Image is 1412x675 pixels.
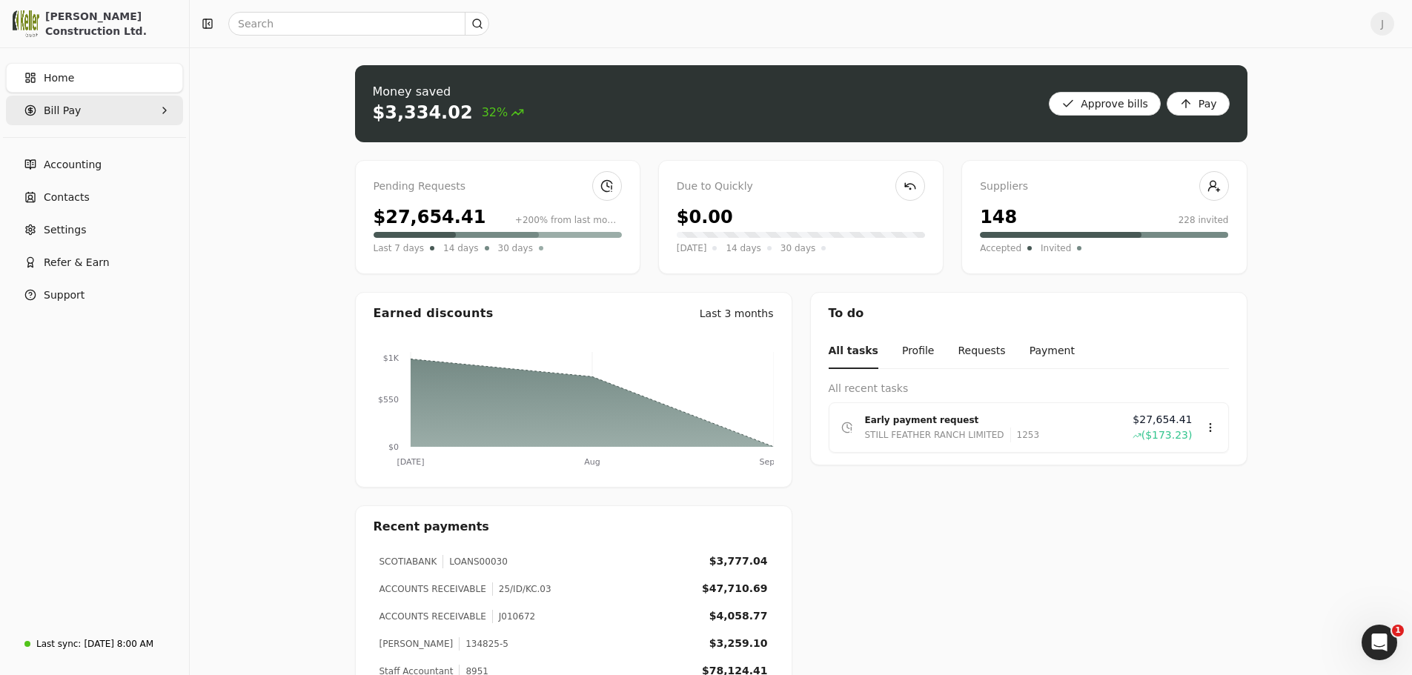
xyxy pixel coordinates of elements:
a: Accounting [6,150,183,179]
div: $3,334.02 [373,101,473,124]
div: Last sync: [36,637,81,651]
span: Accepted [980,241,1021,256]
div: 1253 [1010,428,1040,442]
div: SCOTIABANK [379,555,437,568]
button: Profile [902,334,935,369]
span: ($173.23) [1141,428,1193,443]
div: Money saved [373,83,525,101]
div: LOANS00030 [443,555,507,568]
iframe: Intercom live chat [1362,625,1397,660]
div: Early payment request [865,413,1121,428]
span: [DATE] [677,241,707,256]
div: STILL FEATHER RANCH LIMITED [865,428,1004,442]
a: Settings [6,215,183,245]
div: $3,777.04 [709,553,768,569]
div: ACCOUNTS RECEIVABLE [379,610,486,623]
a: Last sync:[DATE] 8:00 AM [6,631,183,657]
div: ACCOUNTS RECEIVABLE [379,582,486,596]
button: Refer & Earn [6,247,183,277]
span: 1 [1392,625,1404,636]
span: Settings [44,222,86,238]
span: Accounting [44,157,102,173]
tspan: [DATE] [397,457,424,467]
span: Refer & Earn [44,255,110,270]
button: Support [6,280,183,310]
span: 32% [482,104,525,122]
div: 25/ID/KC.03 [492,582,551,596]
div: $0.00 [677,204,733,230]
button: J [1370,12,1394,36]
button: Approve bills [1049,92,1161,116]
div: All recent tasks [829,381,1229,396]
div: [DATE] 8:00 AM [84,637,153,651]
span: Last 7 days [374,241,425,256]
div: $3,259.10 [709,636,768,651]
div: 134825-5 [459,637,508,651]
span: Support [44,287,84,303]
div: Pending Requests [374,179,622,195]
tspan: $1K [382,353,399,363]
div: 148 [980,204,1017,230]
div: To do [811,293,1247,334]
div: +200% from last month [515,213,622,227]
div: 228 invited [1179,213,1229,227]
span: Contacts [44,190,90,205]
span: 30 days [498,241,533,256]
div: $4,058.77 [709,608,768,624]
button: Payment [1030,334,1075,369]
span: $27,654.41 [1133,412,1192,428]
div: [PERSON_NAME] Construction Ltd. [45,9,176,39]
button: Requests [958,334,1005,369]
span: 14 days [443,241,478,256]
span: Bill Pay [44,103,81,119]
a: Contacts [6,182,183,212]
tspan: $550 [378,395,399,405]
div: Due to Quickly [677,179,925,195]
span: Invited [1041,241,1071,256]
button: All tasks [829,334,878,369]
div: [PERSON_NAME] [379,637,454,651]
span: Home [44,70,74,86]
a: Home [6,63,183,93]
button: Bill Pay [6,96,183,125]
span: 14 days [726,241,760,256]
div: Last 3 months [700,306,774,322]
tspan: Sep [759,457,775,467]
img: 0537828a-cf49-447f-a6d3-a322c667907b.png [13,10,39,37]
input: Search [228,12,489,36]
div: J010672 [492,610,535,623]
button: Pay [1167,92,1230,116]
div: Recent payments [356,506,792,548]
tspan: $0 [388,442,399,452]
div: Suppliers [980,179,1228,195]
div: Earned discounts [374,305,494,322]
span: 30 days [780,241,815,256]
div: $47,710.69 [702,581,768,596]
tspan: Aug [584,457,600,467]
div: $27,654.41 [374,204,486,230]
